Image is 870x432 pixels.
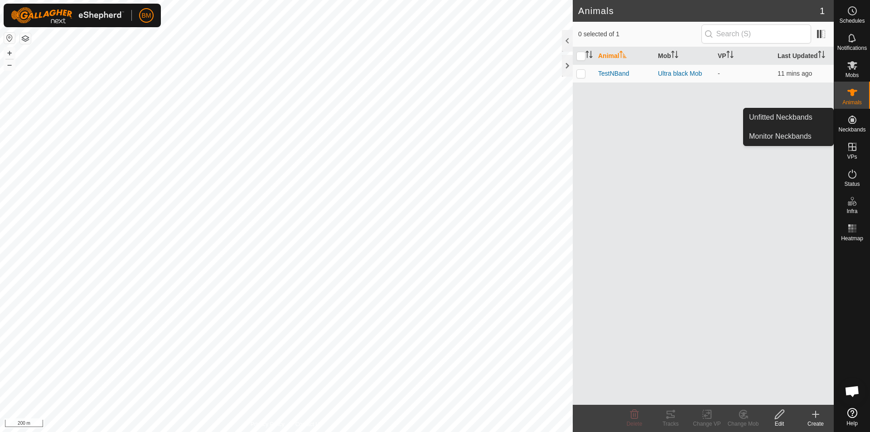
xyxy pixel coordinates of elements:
[598,69,629,78] span: TestNBand
[744,127,833,146] a: Monitor Neckbands
[578,5,820,16] h2: Animals
[744,108,833,126] a: Unfitted Neckbands
[619,52,627,59] p-sorticon: Activate to sort
[838,127,865,132] span: Neckbands
[820,4,825,18] span: 1
[837,45,867,51] span: Notifications
[251,420,285,428] a: Privacy Policy
[726,52,734,59] p-sorticon: Activate to sort
[749,112,812,123] span: Unfitted Neckbands
[797,420,834,428] div: Create
[11,7,124,24] img: Gallagher Logo
[627,421,643,427] span: Delete
[585,52,593,59] p-sorticon: Activate to sort
[818,52,825,59] p-sorticon: Activate to sort
[654,47,714,65] th: Mob
[652,420,689,428] div: Tracks
[778,70,812,77] span: 11 Sept 2025, 2:02 pm
[844,181,860,187] span: Status
[847,154,857,160] span: VPs
[4,59,15,70] button: –
[4,48,15,58] button: +
[20,33,31,44] button: Map Layers
[578,29,701,39] span: 0 selected of 1
[701,24,811,44] input: Search (S)
[761,420,797,428] div: Edit
[714,47,774,65] th: VP
[846,73,859,78] span: Mobs
[834,404,870,430] a: Help
[295,420,322,428] a: Contact Us
[594,47,654,65] th: Animal
[725,420,761,428] div: Change Mob
[658,69,710,78] div: Ultra black Mob
[142,11,151,20] span: BM
[671,52,678,59] p-sorticon: Activate to sort
[689,420,725,428] div: Change VP
[841,236,863,241] span: Heatmap
[846,209,857,214] span: Infra
[749,131,812,142] span: Monitor Neckbands
[842,100,862,105] span: Animals
[846,421,858,426] span: Help
[839,18,865,24] span: Schedules
[4,33,15,44] button: Reset Map
[839,378,866,405] div: Open chat
[774,47,834,65] th: Last Updated
[718,70,720,77] app-display-virtual-paddock-transition: -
